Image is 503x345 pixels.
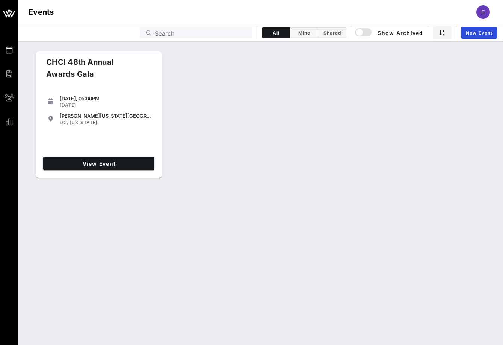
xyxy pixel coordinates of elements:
[29,6,54,18] h1: Events
[481,8,485,16] span: E
[356,26,423,39] button: Show Archived
[461,27,497,39] a: New Event
[262,27,290,38] button: All
[318,27,346,38] button: Shared
[60,95,151,101] div: [DATE], 05:00PM
[323,30,341,36] span: Shared
[43,157,154,170] a: View Event
[60,120,68,125] span: DC,
[70,120,97,125] span: [US_STATE]
[356,28,423,37] span: Show Archived
[46,160,151,167] span: View Event
[290,27,318,38] button: Mine
[476,5,490,19] div: E
[295,30,313,36] span: Mine
[465,30,492,36] span: New Event
[40,56,146,86] div: CHCI 48th Annual Awards Gala
[60,102,151,108] div: [DATE]
[267,30,285,36] span: All
[60,113,151,119] div: [PERSON_NAME][US_STATE][GEOGRAPHIC_DATA]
